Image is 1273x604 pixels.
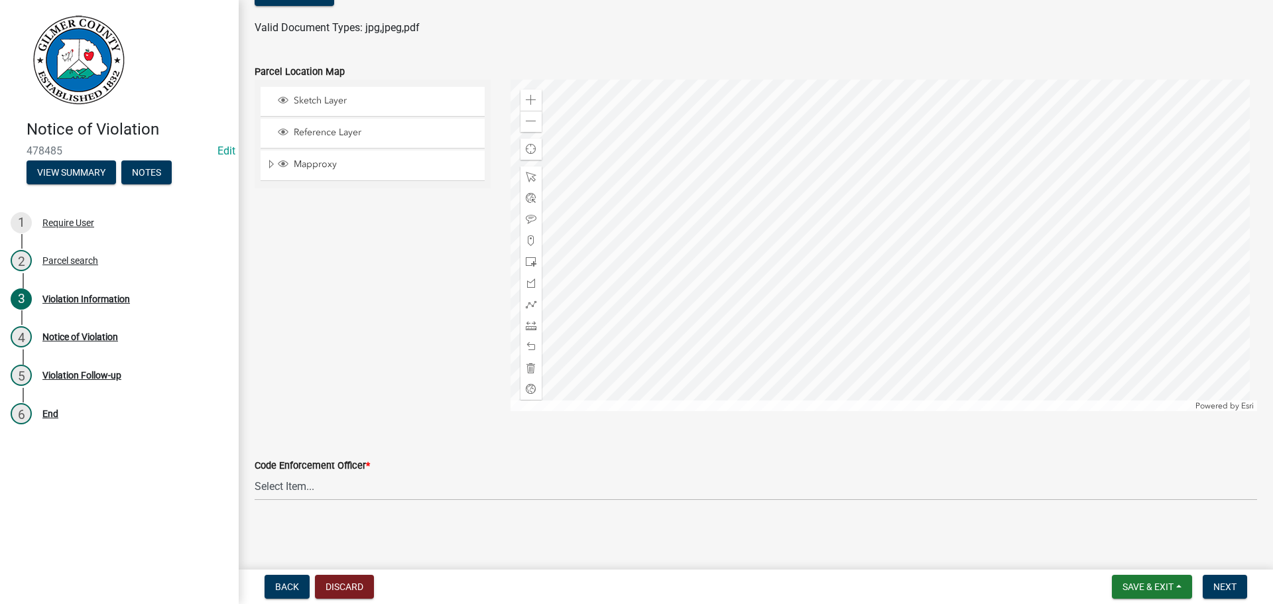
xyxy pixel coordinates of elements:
[11,403,32,424] div: 6
[255,68,345,77] label: Parcel Location Map
[121,168,172,178] wm-modal-confirm: Notes
[276,127,480,140] div: Reference Layer
[42,371,121,380] div: Violation Follow-up
[265,575,310,599] button: Back
[1213,581,1237,592] span: Next
[290,95,480,107] span: Sketch Layer
[315,575,374,599] button: Discard
[1192,400,1257,411] div: Powered by
[276,158,480,172] div: Mapproxy
[290,158,480,170] span: Mapproxy
[42,256,98,265] div: Parcel search
[290,127,480,139] span: Reference Layer
[520,139,542,160] div: Find my location
[217,145,235,157] wm-modal-confirm: Edit Application Number
[27,168,116,178] wm-modal-confirm: Summary
[255,461,370,471] label: Code Enforcement Officer
[42,332,118,341] div: Notice of Violation
[520,111,542,132] div: Zoom out
[259,84,486,185] ul: Layer List
[276,95,480,108] div: Sketch Layer
[275,581,299,592] span: Back
[11,365,32,386] div: 5
[27,145,212,157] span: 478485
[42,294,130,304] div: Violation Information
[217,145,235,157] a: Edit
[42,218,94,227] div: Require User
[261,151,485,181] li: Mapproxy
[1203,575,1247,599] button: Next
[1241,401,1254,410] a: Esri
[11,212,32,233] div: 1
[27,14,126,106] img: Gilmer County, Georgia
[42,409,58,418] div: End
[261,87,485,117] li: Sketch Layer
[11,288,32,310] div: 3
[266,158,276,172] span: Expand
[27,160,116,184] button: View Summary
[11,326,32,347] div: 4
[27,120,228,139] h4: Notice of Violation
[255,21,420,34] span: Valid Document Types: jpg,jpeg,pdf
[261,119,485,149] li: Reference Layer
[11,250,32,271] div: 2
[121,160,172,184] button: Notes
[520,90,542,111] div: Zoom in
[1112,575,1192,599] button: Save & Exit
[1122,581,1174,592] span: Save & Exit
